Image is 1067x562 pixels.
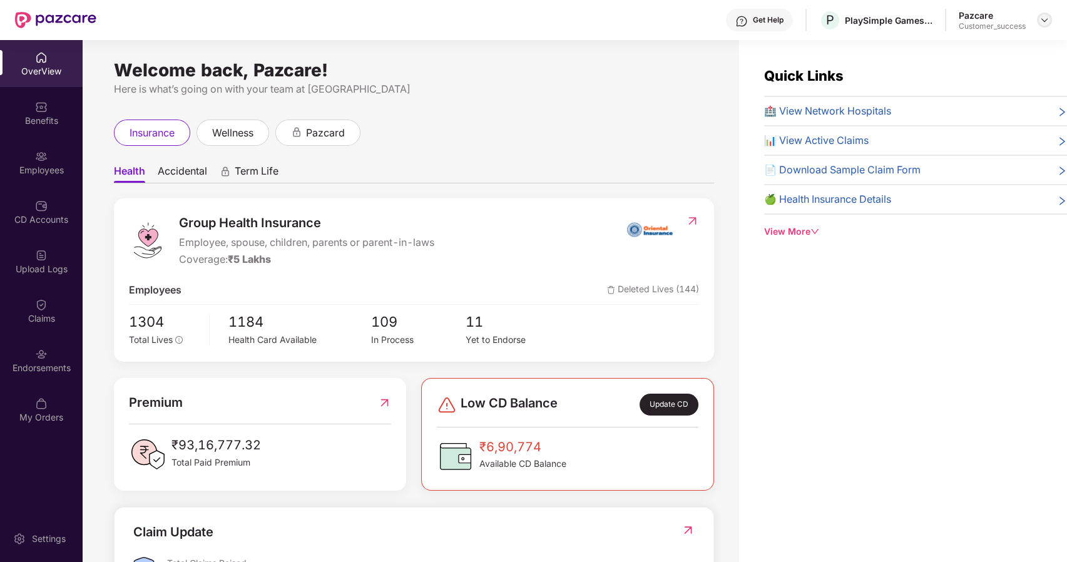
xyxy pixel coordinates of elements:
[235,165,278,183] span: Term Life
[129,436,166,473] img: PaidPremiumIcon
[179,252,434,267] div: Coverage:
[437,395,457,415] img: svg+xml;base64,PHN2ZyBpZD0iRGFuZ2VyLTMyeDMyIiB4bWxucz0iaHR0cDovL3d3dy53My5vcmcvMjAwMC9zdmciIHdpZH...
[466,311,561,333] span: 11
[114,165,145,183] span: Health
[764,103,891,119] span: 🏥 View Network Hospitals
[437,437,474,475] img: CDBalanceIcon
[35,299,48,311] img: svg+xml;base64,PHN2ZyBpZD0iQ2xhaW0iIHhtbG5zPSJodHRwOi8vd3d3LnczLm9yZy8yMDAwL3N2ZyIgd2lkdGg9IjIwIi...
[810,227,819,236] span: down
[959,9,1026,21] div: Pazcare
[228,333,371,347] div: Health Card Available
[764,192,891,207] span: 🍏 Health Insurance Details
[220,166,231,177] div: animation
[129,393,183,412] span: Premium
[129,282,181,298] span: Employees
[753,15,784,25] div: Get Help
[764,68,844,84] span: Quick Links
[764,225,1067,238] div: View More
[291,126,302,138] div: animation
[735,15,748,28] img: svg+xml;base64,PHN2ZyBpZD0iSGVscC0zMngzMiIgeG1sbnM9Imh0dHA6Ly93d3cudzMub3JnLzIwMDAvc3ZnIiB3aWR0aD...
[28,533,69,545] div: Settings
[826,13,834,28] span: P
[15,12,96,28] img: New Pazcare Logo
[1057,194,1067,207] span: right
[158,165,207,183] span: Accidental
[378,393,391,412] img: RedirectIcon
[370,333,466,347] div: In Process
[686,215,699,227] img: RedirectIcon
[607,282,699,298] span: Deleted Lives (144)
[212,125,253,141] span: wellness
[35,249,48,262] img: svg+xml;base64,PHN2ZyBpZD0iVXBsb2FkX0xvZ3MiIGRhdGEtbmFtZT0iVXBsb2FkIExvZ3MiIHhtbG5zPSJodHRwOi8vd3...
[479,437,566,457] span: ₹6,90,774
[171,436,261,455] span: ₹93,16,777.32
[370,311,466,333] span: 109
[764,162,921,178] span: 📄 Download Sample Claim Form
[682,524,695,536] img: RedirectIcon
[640,394,698,416] div: Update CD
[129,222,166,259] img: logo
[35,101,48,113] img: svg+xml;base64,PHN2ZyBpZD0iQmVuZWZpdHMiIHhtbG5zPSJodHRwOi8vd3d3LnczLm9yZy8yMDAwL3N2ZyIgd2lkdGg9Ij...
[466,333,561,347] div: Yet to Endorse
[1039,15,1049,25] img: svg+xml;base64,PHN2ZyBpZD0iRHJvcGRvd24tMzJ4MzIiIHhtbG5zPSJodHRwOi8vd3d3LnczLm9yZy8yMDAwL3N2ZyIgd2...
[959,21,1026,31] div: Customer_success
[1057,135,1067,148] span: right
[228,311,371,333] span: 1184
[35,51,48,64] img: svg+xml;base64,PHN2ZyBpZD0iSG9tZSIgeG1sbnM9Imh0dHA6Ly93d3cudzMub3JnLzIwMDAvc3ZnIiB3aWR0aD0iMjAiIG...
[306,125,345,141] span: pazcard
[479,457,566,471] span: Available CD Balance
[13,533,26,545] img: svg+xml;base64,PHN2ZyBpZD0iU2V0dGluZy0yMHgyMCIgeG1sbnM9Imh0dHA6Ly93d3cudzMub3JnLzIwMDAvc3ZnIiB3aW...
[626,213,673,245] img: insurerIcon
[129,334,173,345] span: Total Lives
[129,311,200,333] span: 1304
[461,394,558,416] span: Low CD Balance
[35,150,48,163] img: svg+xml;base64,PHN2ZyBpZD0iRW1wbG95ZWVzIiB4bWxucz0iaHR0cDovL3d3dy53My5vcmcvMjAwMC9zdmciIHdpZHRoPS...
[35,200,48,212] img: svg+xml;base64,PHN2ZyBpZD0iQ0RfQWNjb3VudHMiIGRhdGEtbmFtZT0iQ0QgQWNjb3VudHMiIHhtbG5zPSJodHRwOi8vd3...
[845,14,932,26] div: PlaySimple Games Private Limited
[607,286,615,294] img: deleteIcon
[171,456,261,469] span: Total Paid Premium
[179,235,434,250] span: Employee, spouse, children, parents or parent-in-laws
[175,336,183,344] span: info-circle
[764,133,869,148] span: 📊 View Active Claims
[228,253,271,265] span: ₹5 Lakhs
[35,397,48,410] img: svg+xml;base64,PHN2ZyBpZD0iTXlfT3JkZXJzIiBkYXRhLW5hbWU9Ik15IE9yZGVycyIgeG1sbnM9Imh0dHA6Ly93d3cudz...
[1057,106,1067,119] span: right
[35,348,48,360] img: svg+xml;base64,PHN2ZyBpZD0iRW5kb3JzZW1lbnRzIiB4bWxucz0iaHR0cDovL3d3dy53My5vcmcvMjAwMC9zdmciIHdpZH...
[179,213,434,233] span: Group Health Insurance
[114,65,714,75] div: Welcome back, Pazcare!
[114,81,714,97] div: Here is what’s going on with your team at [GEOGRAPHIC_DATA]
[130,125,175,141] span: insurance
[1057,165,1067,178] span: right
[133,523,213,542] div: Claim Update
